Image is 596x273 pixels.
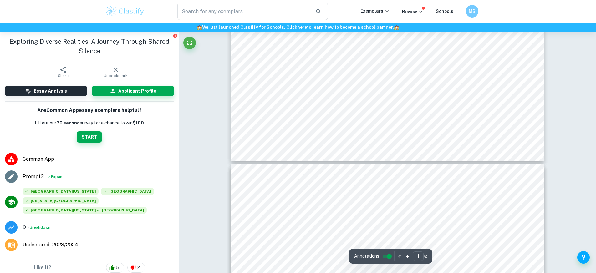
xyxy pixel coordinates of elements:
div: 2 [127,263,145,273]
div: Accepted: Connecticut College [23,197,99,207]
button: Unbookmark [89,63,142,81]
span: Unbookmark [104,73,128,78]
span: Prompt 3 [23,173,44,180]
span: These days, I enjoy the beauty in our shared silence. I sit during prep hours with my mates in [268,233,499,239]
button: Share [37,63,89,81]
span: around me. Grandfather took minutes to say anything. Perhaps, he was digesting my [268,34,479,41]
div: Accepted: Baylor University [101,188,154,197]
span: me to shape the world with my perspective. [268,262,378,269]
a: Major and Application Year [23,241,83,249]
span: earlier trying to digest the complex sense. Maybe it was one of his confused conversational trait [268,102,507,108]
span: [US_STATE][GEOGRAPHIC_DATA] [23,197,99,204]
button: Expand [46,173,65,180]
a: Prompt3 [23,173,44,180]
span: After an hour’s argument, we settled our score with silence: our truce. Grandfather filled our [268,87,499,93]
span: 🏫 [197,25,202,30]
h1: Exploring Diverse Realities: A Journey Through Shared Silence [5,37,174,56]
h6: Like it? [34,264,51,271]
span: Common App [23,155,174,163]
button: Help and Feedback [577,251,590,264]
span: [GEOGRAPHIC_DATA] [101,188,154,195]
span: stories because I present diverse perspectives in my English Literature class. [268,218,457,224]
input: Search for any exemplars... [177,3,311,20]
button: Fullscreen [183,37,196,49]
span: 🏫 [394,25,399,30]
button: Essay Analysis [5,86,87,96]
div: 5 [106,263,124,273]
a: here [297,25,307,30]
h6: Are Common App essay exemplars helpful? [37,107,142,114]
img: Clastify logo [105,5,145,18]
span: school, nurturing and mastering my academic challenges in Biology and Chemistry. [268,240,474,246]
div: Accepted: University of Massachusetts at Lowell [23,207,147,216]
span: speak and own a voice in my diverse communities. In school, my mates say I know so many [268,210,495,216]
button: Report issue [173,33,178,38]
span: our fourth republic. From stories I had read from my books, I learnt more about the world [268,27,492,33]
span: ( ) [28,224,52,230]
h6: MB [468,8,476,15]
h6: Applicant Profile [118,88,156,94]
p: Review [402,8,423,15]
span: Undeclared - 2023/2024 [23,241,78,249]
button: MB [466,5,478,18]
span: again, I finally gave up. Our relationship transcends our shared silence. It is the genesis of my [268,109,499,115]
span: Annotations [354,253,379,260]
span: ability to see the world through the stories of others in the stories I read and the courage to [268,203,497,209]
strong: $100 [133,120,144,125]
p: Exemplars [360,8,390,14]
span: 5 [113,265,122,271]
span: view, our country’s rule [DATE] isn’t different from [PERSON_NAME] semi-dictatorship (I still think [268,57,518,63]
p: Fill out our survey for a chance to win [35,119,144,126]
span: argument with a rebuttal on how presidential veto was evident still in our constitution. In his [268,49,499,56]
h6: We just launched Clastify for Schools. Click to learn how to become a school partner. [1,24,595,31]
span: / 2 [424,254,427,259]
span: [GEOGRAPHIC_DATA][US_STATE] at [GEOGRAPHIC_DATA] [23,207,147,214]
span: [GEOGRAPHIC_DATA][US_STATE] [23,188,99,195]
button: Breakdown [30,225,50,230]
button: START [77,131,102,143]
p: Grade [23,224,26,231]
h6: Essay Analysis [34,88,67,94]
span: [PERSON_NAME] government is a democracy). In his view, pre-colonial cultures prevailing in our [268,64,512,70]
span: Share [58,73,69,78]
span: 2 [134,265,143,271]
span: Expand [51,174,65,179]
span: community [DATE] are glimpses of dictatorship. [268,72,388,78]
a: Schools [436,9,453,14]
b: 30 second [56,120,80,125]
button: Applicant Profile [92,86,174,96]
span: was making sense after all, I conceded. He sparked my passion in reading and inspired a voice in [268,255,507,261]
span: arguments; however, when he spoke, his words hit every argument I made. He opened his [268,42,493,48]
span: journey with his favorite soul music. I sat munching on the chips and the arguments he made [268,94,500,100]
div: Accepted: University of South Florida [23,188,99,197]
span: Occasionally, I flip through journals I hold dearly as memories I shared with my grandfather. He [268,248,505,254]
